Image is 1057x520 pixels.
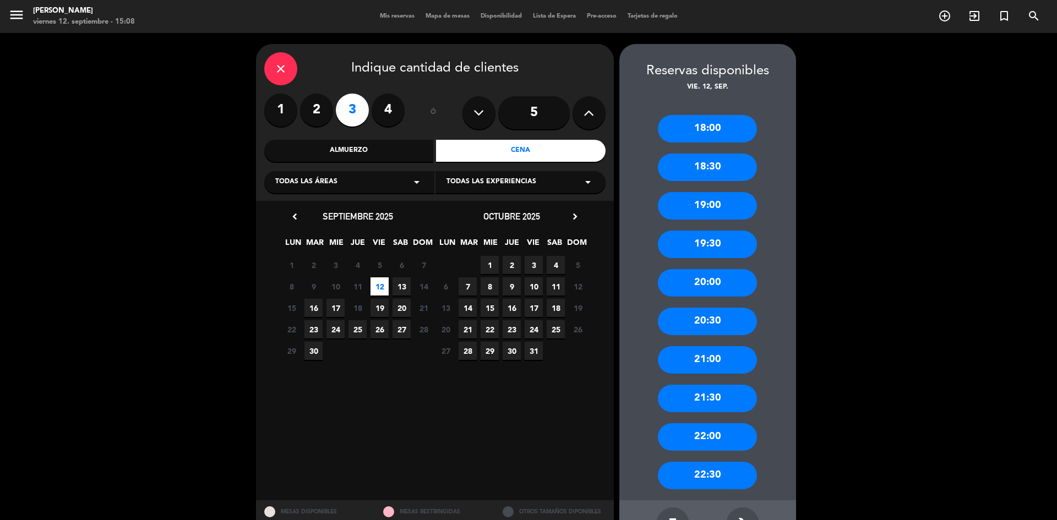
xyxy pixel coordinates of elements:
[437,320,455,338] span: 20
[415,256,433,274] span: 7
[546,236,564,254] span: SAB
[459,342,477,360] span: 28
[323,211,393,222] span: septiembre 2025
[475,13,527,19] span: Disponibilidad
[326,277,345,295] span: 10
[481,236,499,254] span: MIE
[547,299,565,317] span: 18
[370,236,388,254] span: VIE
[289,211,301,222] i: chevron_left
[393,320,411,338] span: 27
[282,342,301,360] span: 29
[658,385,757,412] div: 21:30
[569,277,587,295] span: 12
[622,13,683,19] span: Tarjetas de regalo
[459,299,477,317] span: 14
[998,9,1011,23] i: turned_in_not
[416,94,451,132] div: ó
[569,299,587,317] span: 19
[547,277,565,295] span: 11
[393,256,411,274] span: 6
[503,342,521,360] span: 30
[525,320,543,338] span: 24
[438,236,456,254] span: LUN
[437,342,455,360] span: 27
[658,423,757,451] div: 22:00
[264,52,606,85] div: Indique cantidad de clientes
[525,277,543,295] span: 10
[371,256,389,274] span: 5
[326,320,345,338] span: 24
[569,211,581,222] i: chevron_right
[8,7,25,23] i: menu
[391,236,410,254] span: SAB
[264,140,434,162] div: Almuerzo
[393,299,411,317] span: 20
[348,277,367,295] span: 11
[619,82,796,93] div: vie. 12, sep.
[437,277,455,295] span: 6
[372,94,405,127] label: 4
[415,277,433,295] span: 14
[503,299,521,317] span: 16
[33,17,135,28] div: viernes 12. septiembre - 15:08
[658,308,757,335] div: 20:30
[524,236,542,254] span: VIE
[503,320,521,338] span: 23
[481,277,499,295] span: 8
[481,256,499,274] span: 1
[619,61,796,82] div: Reservas disponibles
[304,342,323,360] span: 30
[304,256,323,274] span: 2
[415,320,433,338] span: 28
[371,277,389,295] span: 12
[326,256,345,274] span: 3
[459,277,477,295] span: 7
[410,176,423,189] i: arrow_drop_down
[282,320,301,338] span: 22
[569,320,587,338] span: 26
[481,299,499,317] span: 15
[658,269,757,297] div: 20:00
[481,342,499,360] span: 29
[306,236,324,254] span: MAR
[658,115,757,143] div: 18:00
[371,299,389,317] span: 19
[525,256,543,274] span: 3
[282,256,301,274] span: 1
[581,176,595,189] i: arrow_drop_down
[304,320,323,338] span: 23
[658,346,757,374] div: 21:00
[581,13,622,19] span: Pre-acceso
[658,231,757,258] div: 19:30
[567,236,585,254] span: DOM
[446,177,536,188] span: Todas las experiencias
[547,256,565,274] span: 4
[503,236,521,254] span: JUE
[437,299,455,317] span: 13
[300,94,333,127] label: 2
[569,256,587,274] span: 5
[483,211,540,222] span: octubre 2025
[348,236,367,254] span: JUE
[413,236,431,254] span: DOM
[284,236,302,254] span: LUN
[33,6,135,17] div: [PERSON_NAME]
[348,320,367,338] span: 25
[348,256,367,274] span: 4
[304,277,323,295] span: 9
[274,62,287,75] i: close
[348,299,367,317] span: 18
[658,154,757,181] div: 18:30
[481,320,499,338] span: 22
[459,320,477,338] span: 21
[968,9,981,23] i: exit_to_app
[304,299,323,317] span: 16
[525,299,543,317] span: 17
[282,277,301,295] span: 8
[460,236,478,254] span: MAR
[547,320,565,338] span: 25
[503,256,521,274] span: 2
[658,462,757,489] div: 22:30
[374,13,420,19] span: Mis reservas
